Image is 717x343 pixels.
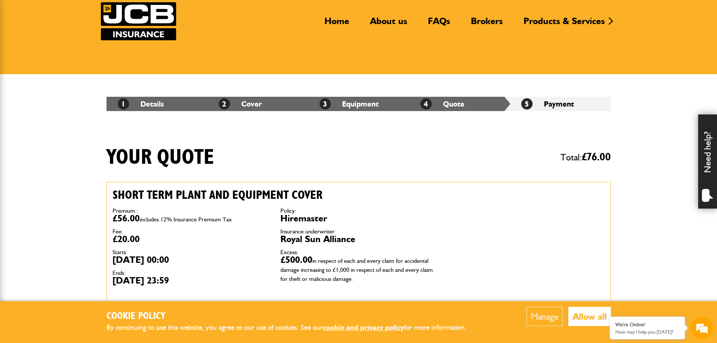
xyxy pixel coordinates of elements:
h3: Demands and needs [113,300,437,312]
dd: £56.00 [113,214,269,223]
a: Home [319,15,355,33]
span: 2 [219,98,230,110]
span: 76.00 [587,152,611,163]
dt: Starts: [113,249,269,255]
dd: Hiremaster [280,214,437,223]
span: 4 [420,98,432,110]
div: We're Online! [615,322,679,328]
h2: Short term plant and equipment cover [113,188,437,202]
a: FAQs [422,15,456,33]
p: How may I help you today? [615,329,679,335]
button: Manage [527,307,563,326]
li: Payment [510,97,611,111]
dd: £20.00 [113,235,269,244]
span: £ [582,152,611,163]
dt: Excess: [280,249,437,255]
dt: Policy: [280,208,437,214]
p: By continuing to use this website, you agree to our use of cookies. See our for more information. [107,322,479,334]
a: 1Details [118,99,164,108]
a: cookie and privacy policy [323,323,404,332]
span: 3 [320,98,331,110]
dd: [DATE] 00:00 [113,255,269,264]
span: 1 [118,98,129,110]
a: 2Cover [219,99,262,108]
dd: [DATE] 23:59 [113,276,269,285]
a: JCB Insurance Services [101,2,176,40]
li: Quote [409,97,510,111]
span: 5 [521,98,533,110]
span: Total: [560,149,611,166]
span: in respect of each and every claim for accidental damage increasing to £1,000 in respect of each ... [280,257,433,282]
h1: Your quote [107,145,214,170]
button: Allow all [568,307,611,326]
a: Brokers [465,15,508,33]
a: Products & Services [518,15,610,33]
dd: Royal Sun Alliance [280,235,437,244]
img: JCB Insurance Services logo [101,2,176,40]
dt: Premium:: [113,208,269,214]
div: Need help? [698,114,717,209]
dd: £500.00 [280,255,437,282]
span: includes 12% Insurance Premium Tax [140,216,232,223]
dt: Ends: [113,270,269,276]
a: 3Equipment [320,99,379,108]
h2: Cookie Policy [107,311,479,322]
dt: Insurance underwriter: [280,229,437,235]
dt: Fee: [113,229,269,235]
a: About us [364,15,413,33]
